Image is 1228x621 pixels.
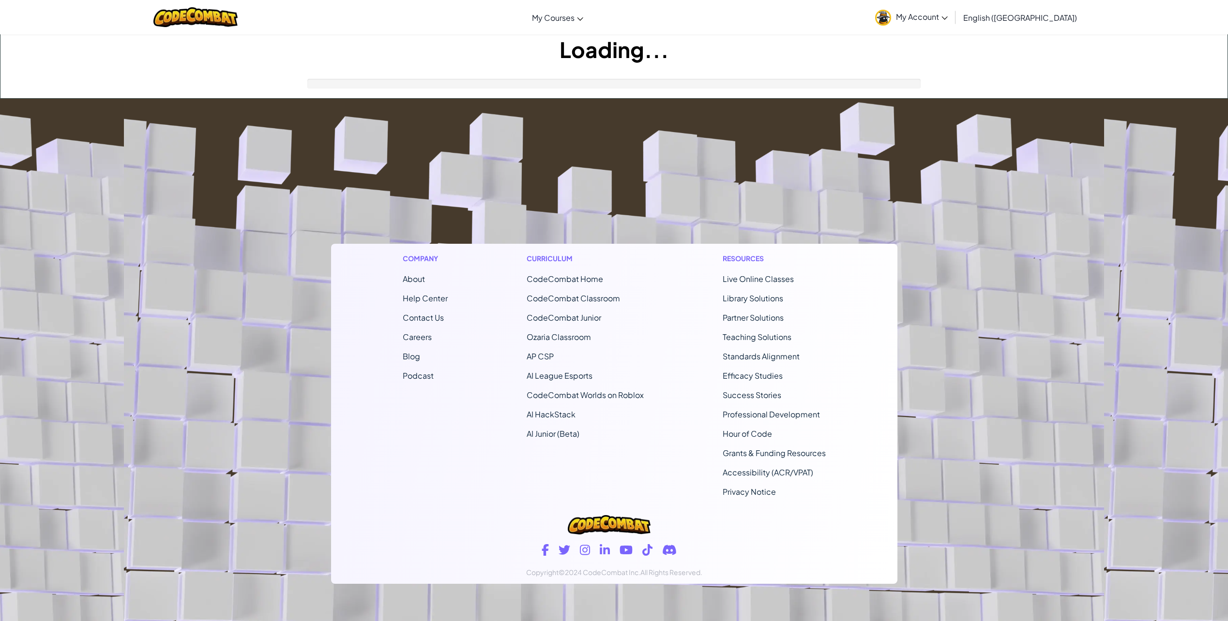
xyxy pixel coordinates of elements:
a: Standards Alignment [723,351,800,361]
a: Hour of Code [723,429,772,439]
a: CodeCombat Worlds on Roblox [527,390,644,400]
span: Contact Us [403,312,444,323]
a: Library Solutions [723,293,783,303]
a: Live Online Classes [723,274,794,284]
a: Help Center [403,293,448,303]
h1: Resources [723,253,826,264]
a: Privacy Notice [723,487,776,497]
span: All Rights Reserved. [640,568,702,577]
a: Partner Solutions [723,312,784,323]
span: English ([GEOGRAPHIC_DATA]) [963,13,1077,23]
span: ©2024 CodeCombat Inc. [559,568,640,577]
img: CodeCombat logo [153,7,238,27]
img: CodeCombat logo [568,515,650,534]
a: Accessibility (ACR/VPAT) [723,467,813,477]
a: Podcast [403,370,434,381]
a: CodeCombat Junior [527,312,601,323]
a: Teaching Solutions [723,332,791,342]
a: CodeCombat Classroom [527,293,620,303]
h1: Company [403,253,448,264]
span: My Account [896,12,948,22]
a: Careers [403,332,432,342]
a: AI HackStack [527,409,576,419]
span: Copyright [526,568,559,577]
a: AP CSP [527,351,554,361]
a: My Courses [527,4,588,30]
a: Professional Development [723,409,820,419]
a: Grants & Funding Resources [723,448,826,458]
a: My Account [870,2,953,32]
span: CodeCombat Home [527,274,603,284]
a: Ozaria Classroom [527,332,591,342]
a: Blog [403,351,420,361]
a: AI Junior (Beta) [527,429,579,439]
a: About [403,274,425,284]
a: English ([GEOGRAPHIC_DATA]) [958,4,1082,30]
h1: Curriculum [527,253,644,264]
span: My Courses [532,13,575,23]
a: Success Stories [723,390,781,400]
a: AI League Esports [527,370,592,381]
h1: Loading... [0,34,1228,64]
img: avatar [875,10,891,26]
a: Efficacy Studies [723,370,783,381]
